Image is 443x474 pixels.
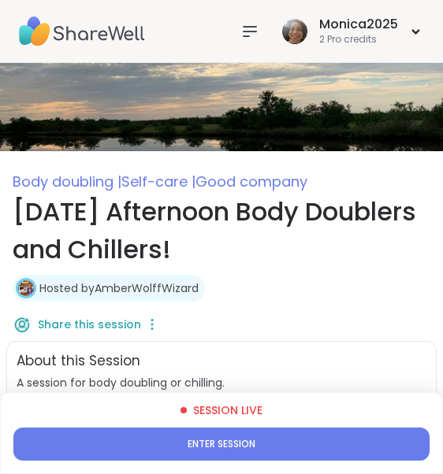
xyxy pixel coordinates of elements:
span: Body doubling | [13,172,121,191]
h2: About this Session [17,351,140,372]
span: Enter session [188,438,255,450]
img: ShareWell Nav Logo [19,4,145,59]
span: Session live [193,402,262,418]
button: Share this session [13,308,141,341]
span: A session for body doubling or chilling. Come work on whatever tasks you have! Just want company ... [17,375,426,438]
button: Enter session [13,428,430,461]
img: Monica2025 [282,19,307,44]
div: 2 Pro credits [319,33,398,46]
span: Self-care | [121,172,195,191]
img: AmberWolffWizard [18,280,34,296]
span: Good company [195,172,307,191]
h1: [DATE] Afternoon Body Doublers and Chillers! [13,193,430,268]
a: Hosted byAmberWolffWizard [39,280,199,296]
img: ShareWell Logomark [13,315,32,334]
div: Monica2025 [319,16,398,33]
span: Share this session [38,317,141,332]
